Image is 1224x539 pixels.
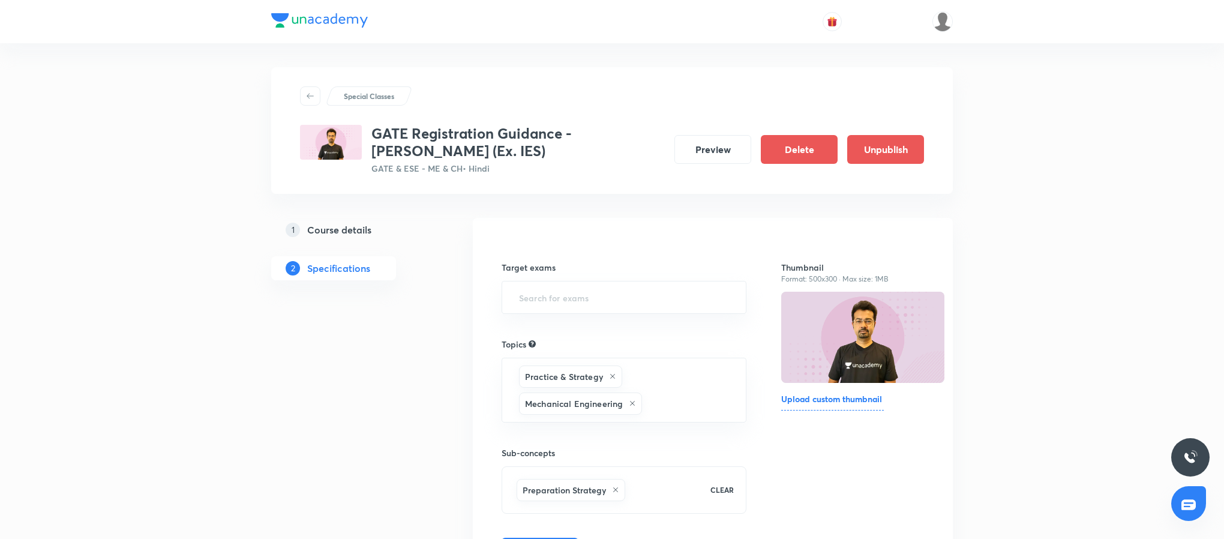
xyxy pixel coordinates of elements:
[525,370,603,383] h6: Practice & Strategy
[286,223,300,237] p: 1
[300,125,362,160] img: 17DF625C-6288-480D-AF59-B8F7685EFD2B_special_class.png
[1183,450,1198,465] img: ttu
[371,125,665,160] h3: GATE Registration Guidance - [PERSON_NAME] (Ex. IES)
[271,13,368,28] img: Company Logo
[781,261,924,274] h6: Thumbnail
[779,291,946,384] img: Thumbnail
[344,91,394,101] p: Special Classes
[525,397,623,410] h6: Mechanical Engineering
[286,261,300,276] p: 2
[781,393,884,411] h6: Upload custom thumbnail
[847,135,924,164] button: Unpublish
[710,484,734,495] p: CLEAR
[371,162,665,175] p: GATE & ESE - ME & CH • Hindi
[523,484,606,496] h6: Preparation Strategy
[502,338,526,351] h6: Topics
[307,261,370,276] h5: Specifications
[739,296,742,298] button: Open
[271,13,368,31] a: Company Logo
[502,447,746,459] h6: Sub-concepts
[529,339,536,349] div: Search for topics
[502,261,746,274] h6: Target exams
[739,389,742,391] button: Open
[271,218,434,242] a: 1Course details
[307,223,371,237] h5: Course details
[932,11,953,32] img: Rajalakshmi
[781,274,924,285] p: Format: 500x300 · Max size: 1MB
[827,16,838,27] img: avatar
[761,135,838,164] button: Delete
[674,135,751,164] button: Preview
[517,286,731,309] input: Search for exams
[823,12,842,31] button: avatar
